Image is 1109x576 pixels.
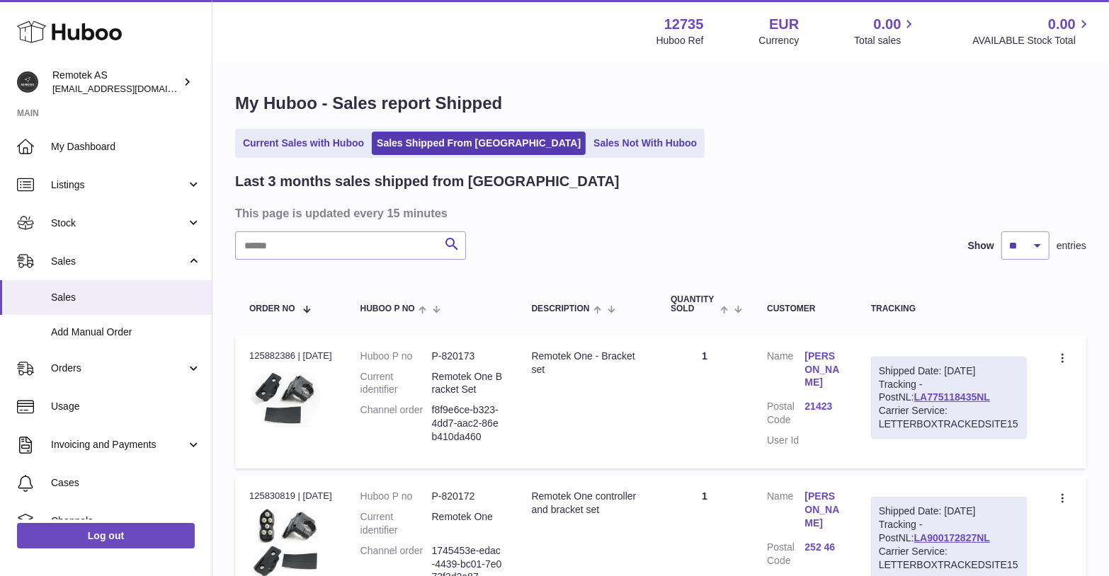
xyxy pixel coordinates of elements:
span: 0.00 [874,15,902,34]
dt: Postal Code [767,400,804,427]
span: Sales [51,291,201,304]
div: 125882386 | [DATE] [249,350,332,362]
a: [PERSON_NAME] [805,490,843,530]
a: 0.00 Total sales [854,15,917,47]
dt: Name [767,490,804,534]
dd: Remotek One Bracket Set [432,370,504,397]
a: LA900172827NL [914,532,990,543]
div: Carrier Service: LETTERBOXTRACKEDSITE15 [879,404,1019,431]
h1: My Huboo - Sales report Shipped [235,92,1086,115]
dd: P-820172 [432,490,504,503]
dt: Current identifier [360,370,432,397]
span: AVAILABLE Stock Total [972,34,1092,47]
dt: Huboo P no [360,490,432,503]
img: 127351694072667.jpg [249,367,320,427]
div: Remotek One controller and bracket set [532,490,643,517]
span: Add Manual Order [51,326,201,339]
span: Invoicing and Payments [51,438,186,451]
a: LA775118435NL [914,391,990,403]
dt: User Id [767,434,804,447]
span: [EMAIL_ADDRESS][DOMAIN_NAME] [52,83,208,94]
span: Sales [51,255,186,268]
div: Tracking [871,304,1027,313]
td: 1 [656,335,753,468]
span: Order No [249,304,295,313]
dd: Remotek One [432,510,504,537]
span: Usage [51,400,201,413]
a: Log out [17,523,195,548]
a: 0.00 AVAILABLE Stock Total [972,15,1092,47]
a: 21423 [805,400,843,413]
dd: f8f9e6ce-b323-4dd7-aac2-86eb410da460 [432,403,504,444]
span: 0.00 [1048,15,1076,34]
a: [PERSON_NAME] [805,350,843,390]
dt: Huboo P no [360,350,432,363]
dt: Name [767,350,804,393]
span: Cases [51,476,201,490]
label: Show [968,239,994,253]
span: Total sales [854,34,917,47]
span: Description [532,304,590,313]
strong: EUR [769,15,799,34]
div: Remotek One - Bracket set [532,350,643,376]
dt: Postal Code [767,541,804,568]
span: Listings [51,178,186,192]
div: Shipped Date: [DATE] [879,364,1019,378]
span: Orders [51,362,186,375]
span: My Dashboard [51,140,201,154]
h2: Last 3 months sales shipped from [GEOGRAPHIC_DATA] [235,172,620,191]
div: 125830819 | [DATE] [249,490,332,502]
img: dag@remotek.no [17,71,38,93]
span: Channels [51,514,201,528]
a: Sales Not With Huboo [588,132,702,155]
div: Carrier Service: LETTERBOXTRACKEDSITE15 [879,545,1019,572]
div: Shipped Date: [DATE] [879,505,1019,518]
div: Currency [759,34,800,47]
dd: P-820173 [432,350,504,363]
div: Tracking - PostNL: [871,357,1027,439]
a: 252 46 [805,541,843,554]
dt: Channel order [360,403,432,444]
h3: This page is updated every 15 minutes [235,205,1083,221]
span: entries [1057,239,1086,253]
span: Huboo P no [360,304,415,313]
div: Huboo Ref [656,34,704,47]
a: Current Sales with Huboo [238,132,369,155]
div: Remotek AS [52,69,180,96]
span: Stock [51,217,186,230]
span: Quantity Sold [671,295,717,313]
div: Customer [767,304,843,313]
strong: 12735 [664,15,704,34]
a: Sales Shipped From [GEOGRAPHIC_DATA] [372,132,586,155]
dt: Current identifier [360,510,432,537]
